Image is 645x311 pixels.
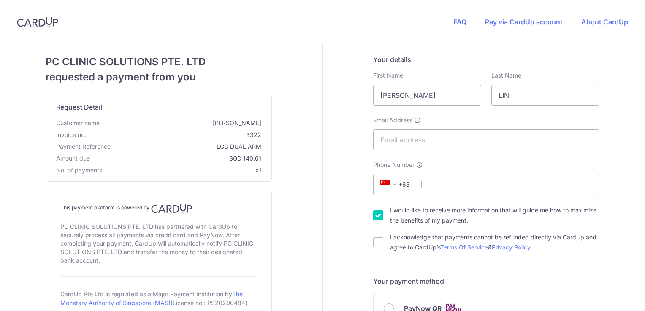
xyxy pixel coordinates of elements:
[103,119,261,127] span: [PERSON_NAME]
[60,203,257,213] h4: This payment platform is powered by
[581,18,628,26] a: About CardUp
[491,71,521,80] label: Last Name
[60,221,257,266] div: PC CLINIC SOLUTIONS PTE. LTD has partnered with CardUp to securely process all payments via credi...
[56,131,86,139] span: Invoice no.
[46,70,272,85] span: requested a payment from you
[56,119,100,127] span: Customer name
[453,18,466,26] a: FAQ
[373,116,412,124] span: Email Address
[373,85,481,106] input: First name
[114,142,261,151] span: LCD DUAL ARM
[56,143,111,150] span: translation missing: en.payment_reference
[46,54,272,70] span: PC CLINIC SOLUTIONS PTE. LTD
[440,244,488,251] a: Terms Of Service
[89,131,261,139] span: 3322
[255,166,261,174] span: x1
[56,154,90,163] span: Amount due
[390,205,599,225] label: I would like to receive more information that will guide me how to maximize the benefits of my pa...
[56,166,102,174] span: No. of payments
[492,244,531,251] a: Privacy Policy
[373,129,599,150] input: Email address
[373,276,599,286] h5: Your payment method
[373,161,415,169] span: Phone Number
[491,85,599,106] input: Last name
[17,17,58,27] img: CardUp
[93,154,261,163] span: SGD 140.61
[390,232,599,252] label: I acknowledge that payments cannot be refunded directly via CardUp and agree to CardUp’s &
[485,18,563,26] a: Pay via CardUp account
[56,103,102,111] span: translation missing: en.request_detail
[377,180,415,190] span: +65
[151,203,192,213] img: CardUp
[373,71,403,80] label: First Name
[373,54,599,64] h5: Your details
[380,180,400,190] span: +65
